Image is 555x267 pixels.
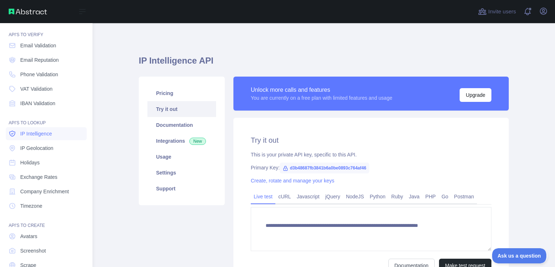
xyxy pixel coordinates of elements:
[20,71,58,78] span: Phone Validation
[492,248,548,263] iframe: Toggle Customer Support
[6,53,87,66] a: Email Reputation
[251,86,392,94] div: Unlock more calls and features
[20,130,52,137] span: IP Intelligence
[6,185,87,198] a: Company Enrichment
[20,173,57,181] span: Exchange Rates
[280,163,369,173] span: d3b48687fb3841b6a0be0893c764af46
[6,171,87,184] a: Exchange Rates
[147,101,216,117] a: Try it out
[20,85,52,92] span: VAT Validation
[6,142,87,155] a: IP Geolocation
[20,233,37,240] span: Avatars
[147,149,216,165] a: Usage
[6,23,87,38] div: API'S TO VERIFY
[6,199,87,212] a: Timezone
[251,178,334,184] a: Create, rotate and manage your keys
[147,133,216,149] a: Integrations New
[251,191,275,202] a: Live test
[147,181,216,197] a: Support
[294,191,322,202] a: Javascript
[9,9,47,14] img: Abstract API
[20,188,69,195] span: Company Enrichment
[20,56,59,64] span: Email Reputation
[147,85,216,101] a: Pricing
[20,145,53,152] span: IP Geolocation
[20,159,40,166] span: Holidays
[6,214,87,228] div: API'S TO CREATE
[6,230,87,243] a: Avatars
[460,88,491,102] button: Upgrade
[6,111,87,126] div: API'S TO LOOKUP
[6,244,87,257] a: Screenshot
[6,156,87,169] a: Holidays
[367,191,388,202] a: Python
[422,191,439,202] a: PHP
[6,39,87,52] a: Email Validation
[189,138,206,145] span: New
[451,191,477,202] a: Postman
[6,97,87,110] a: IBAN Validation
[388,191,406,202] a: Ruby
[439,191,451,202] a: Go
[322,191,343,202] a: jQuery
[147,117,216,133] a: Documentation
[343,191,367,202] a: NodeJS
[147,165,216,181] a: Settings
[251,94,392,102] div: You are currently on a free plan with limited features and usage
[275,191,294,202] a: cURL
[406,191,423,202] a: Java
[251,135,491,145] h2: Try it out
[488,8,516,16] span: Invite users
[20,202,42,210] span: Timezone
[6,82,87,95] a: VAT Validation
[139,55,509,72] h1: IP Intelligence API
[477,6,517,17] button: Invite users
[6,68,87,81] a: Phone Validation
[251,164,491,171] div: Primary Key:
[251,151,491,158] div: This is your private API key, specific to this API.
[6,127,87,140] a: IP Intelligence
[20,247,46,254] span: Screenshot
[20,42,56,49] span: Email Validation
[20,100,55,107] span: IBAN Validation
